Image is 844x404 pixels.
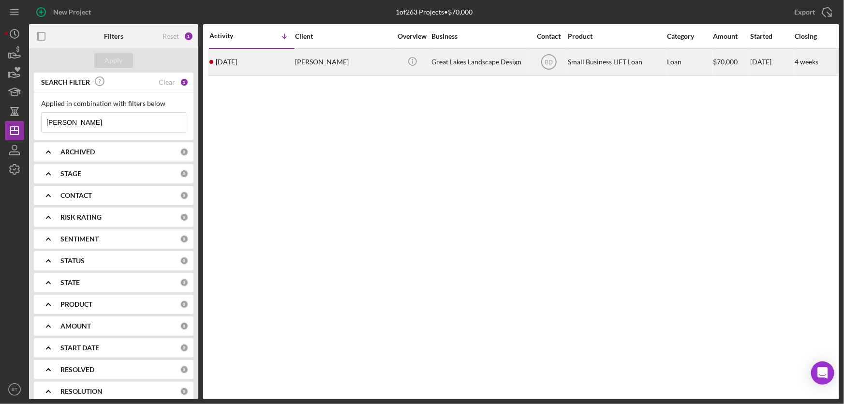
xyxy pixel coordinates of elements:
[794,2,815,22] div: Export
[60,235,99,243] b: SENTIMENT
[60,192,92,199] b: CONTACT
[394,32,430,40] div: Overview
[180,322,189,330] div: 0
[60,366,94,374] b: RESOLVED
[60,213,102,221] b: RISK RATING
[41,78,90,86] b: SEARCH FILTER
[180,169,189,178] div: 0
[180,387,189,396] div: 0
[531,32,567,40] div: Contact
[60,170,81,178] b: STAGE
[180,300,189,309] div: 0
[667,49,712,75] div: Loan
[295,32,392,40] div: Client
[180,256,189,265] div: 0
[750,49,794,75] div: [DATE]
[811,361,834,385] div: Open Intercom Messenger
[180,278,189,287] div: 0
[568,49,665,75] div: Small Business LIFT Loan
[396,8,473,16] div: 1 of 263 Projects • $70,000
[41,100,186,107] div: Applied in combination with filters below
[60,279,80,286] b: STATE
[60,300,92,308] b: PRODUCT
[5,380,24,399] button: BT
[431,32,528,40] div: Business
[713,32,749,40] div: Amount
[53,2,91,22] div: New Project
[713,49,749,75] div: $70,000
[180,78,189,87] div: 1
[60,344,99,352] b: START DATE
[180,235,189,243] div: 0
[60,388,103,395] b: RESOLUTION
[431,49,528,75] div: Great Lakes Landscape Design
[184,31,193,41] div: 1
[568,32,665,40] div: Product
[180,191,189,200] div: 0
[545,59,553,66] text: BD
[60,148,95,156] b: ARCHIVED
[159,78,175,86] div: Clear
[180,365,189,374] div: 0
[60,322,91,330] b: AMOUNT
[667,32,712,40] div: Category
[94,53,133,68] button: Apply
[209,32,252,40] div: Activity
[180,213,189,222] div: 0
[216,58,237,66] time: 2025-08-25 16:51
[104,32,123,40] b: Filters
[785,2,839,22] button: Export
[12,387,17,392] text: BT
[180,148,189,156] div: 0
[29,2,101,22] button: New Project
[750,32,794,40] div: Started
[295,49,392,75] div: [PERSON_NAME]
[795,58,818,66] time: 4 weeks
[105,53,123,68] div: Apply
[163,32,179,40] div: Reset
[180,344,189,352] div: 0
[60,257,85,265] b: STATUS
